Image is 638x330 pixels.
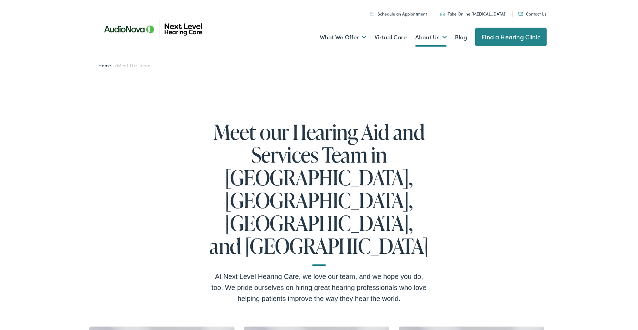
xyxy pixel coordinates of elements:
[518,12,523,16] img: An icon representing mail communication is presented in a unique teal color.
[415,25,447,50] a: About Us
[370,11,374,16] img: Calendar icon representing the ability to schedule a hearing test or hearing aid appointment at N...
[440,11,505,17] a: Take Online [MEDICAL_DATA]
[370,11,427,17] a: Schedule an Appiontment
[375,25,407,50] a: Virtual Care
[98,62,114,69] a: Home
[98,62,150,69] span: /
[455,25,467,50] a: Blog
[209,120,429,266] h1: Meet our Hearing Aid and Services Team in [GEOGRAPHIC_DATA], [GEOGRAPHIC_DATA], [GEOGRAPHIC_DATA]...
[209,271,429,304] div: At Next Level Hearing Care, we love our team, and we hope you do, too. We pride ourselves on hiri...
[117,62,150,69] span: Meet the Team
[440,12,445,16] img: An icon symbolizing headphones, colored in teal, suggests audio-related services or features.
[518,11,546,17] a: Contact Us
[475,28,547,46] a: Find a Hearing Clinic
[320,25,366,50] a: What We Offer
